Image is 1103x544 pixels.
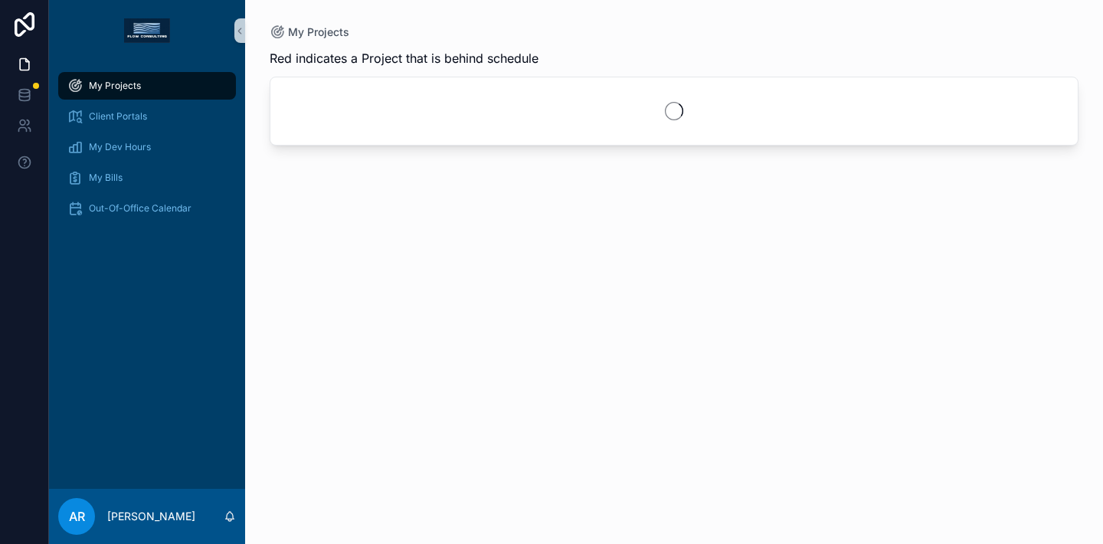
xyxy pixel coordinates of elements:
[288,25,349,40] span: My Projects
[58,164,236,192] a: My Bills
[58,72,236,100] a: My Projects
[49,61,245,242] div: scrollable content
[69,507,85,526] span: AR
[270,49,538,67] span: Red indicates a Project that is behind schedule
[107,509,195,524] p: [PERSON_NAME]
[58,103,236,130] a: Client Portals
[58,133,236,161] a: My Dev Hours
[89,141,151,153] span: My Dev Hours
[89,172,123,184] span: My Bills
[58,195,236,222] a: Out-Of-Office Calendar
[89,110,147,123] span: Client Portals
[124,18,170,43] img: App logo
[89,202,191,215] span: Out-Of-Office Calendar
[89,80,141,92] span: My Projects
[270,25,349,40] a: My Projects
